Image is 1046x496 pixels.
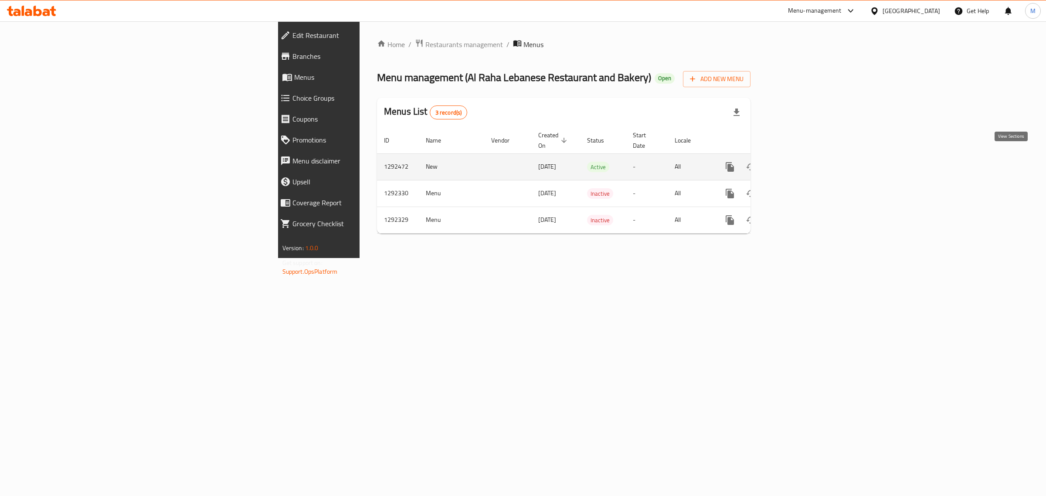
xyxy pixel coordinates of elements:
[430,109,467,117] span: 3 record(s)
[740,183,761,204] button: Change Status
[273,129,453,150] a: Promotions
[491,135,521,146] span: Vendor
[294,72,446,82] span: Menus
[273,46,453,67] a: Branches
[384,105,467,119] h2: Menus List
[720,210,740,231] button: more
[720,156,740,177] button: more
[273,25,453,46] a: Edit Restaurant
[683,71,751,87] button: Add New Menu
[377,127,810,234] table: enhanced table
[538,161,556,172] span: [DATE]
[668,153,713,180] td: All
[273,213,453,234] a: Grocery Checklist
[273,171,453,192] a: Upsell
[292,197,446,208] span: Coverage Report
[655,75,675,82] span: Open
[633,130,657,151] span: Start Date
[292,218,446,229] span: Grocery Checklist
[626,153,668,180] td: -
[587,215,613,225] span: Inactive
[675,135,702,146] span: Locale
[415,39,503,50] a: Restaurants management
[292,51,446,61] span: Branches
[377,39,751,50] nav: breadcrumb
[292,177,446,187] span: Upsell
[426,135,452,146] span: Name
[384,135,401,146] span: ID
[587,135,615,146] span: Status
[282,242,304,254] span: Version:
[726,102,747,123] div: Export file
[720,183,740,204] button: more
[713,127,810,154] th: Actions
[292,30,446,41] span: Edit Restaurant
[538,130,570,151] span: Created On
[523,39,543,50] span: Menus
[626,180,668,207] td: -
[282,266,338,277] a: Support.OpsPlatform
[273,109,453,129] a: Coupons
[655,73,675,84] div: Open
[587,189,613,199] span: Inactive
[668,207,713,233] td: All
[587,162,609,172] span: Active
[1030,6,1036,16] span: M
[740,156,761,177] button: Change Status
[425,39,503,50] span: Restaurants management
[273,67,453,88] a: Menus
[587,188,613,199] div: Inactive
[273,88,453,109] a: Choice Groups
[292,135,446,145] span: Promotions
[538,214,556,225] span: [DATE]
[273,150,453,171] a: Menu disclaimer
[292,93,446,103] span: Choice Groups
[883,6,940,16] div: [GEOGRAPHIC_DATA]
[788,6,842,16] div: Menu-management
[626,207,668,233] td: -
[292,156,446,166] span: Menu disclaimer
[506,39,509,50] li: /
[282,257,323,268] span: Get support on:
[668,180,713,207] td: All
[690,74,744,85] span: Add New Menu
[377,68,651,87] span: Menu management ( Al Raha Lebanese Restaurant and Bakery )
[538,187,556,199] span: [DATE]
[740,210,761,231] button: Change Status
[273,192,453,213] a: Coverage Report
[305,242,319,254] span: 1.0.0
[430,105,468,119] div: Total records count
[292,114,446,124] span: Coupons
